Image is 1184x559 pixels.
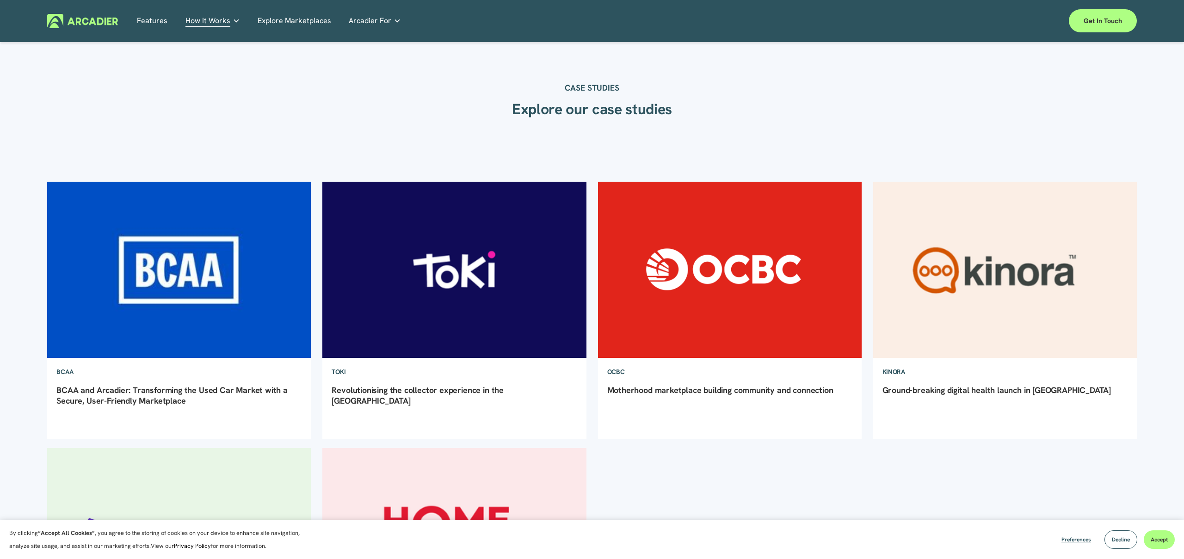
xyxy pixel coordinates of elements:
[597,181,863,359] img: Motherhood marketplace building community and connection
[872,181,1138,359] img: Ground-breaking digital health launch in Australia
[565,82,619,93] strong: CASE STUDIES
[1144,530,1175,549] button: Accept
[47,358,82,385] a: BCAA
[38,529,95,537] strong: “Accept All Cookies”
[1104,530,1137,549] button: Decline
[873,358,914,385] a: Kinora
[1112,536,1130,543] span: Decline
[1054,530,1098,549] button: Preferences
[1061,536,1091,543] span: Preferences
[321,181,588,359] img: Revolutionising the collector experience in the Philippines
[332,385,504,406] a: Revolutionising the collector experience in the [GEOGRAPHIC_DATA]
[258,14,331,28] a: Explore Marketplaces
[185,14,230,27] span: How It Works
[9,527,310,553] p: By clicking , you agree to the storing of cookies on your device to enhance site navigation, anal...
[598,358,634,385] a: OCBC
[47,14,118,28] img: Arcadier
[1069,9,1137,32] a: Get in touch
[56,385,288,406] a: BCAA and Arcadier: Transforming the Used Car Market with a Secure, User-Friendly Marketplace
[137,14,167,28] a: Features
[1151,536,1168,543] span: Accept
[46,181,313,359] img: BCAA and Arcadier: Transforming the Used Car Market with a Secure, User-Friendly Marketplace
[607,385,833,395] a: Motherhood marketplace building community and connection
[322,358,355,385] a: TOKI
[174,542,211,550] a: Privacy Policy
[512,99,672,119] strong: Explore our case studies
[882,385,1111,395] a: Ground-breaking digital health launch in [GEOGRAPHIC_DATA]
[185,14,240,28] a: folder dropdown
[349,14,401,28] a: folder dropdown
[349,14,391,27] span: Arcadier For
